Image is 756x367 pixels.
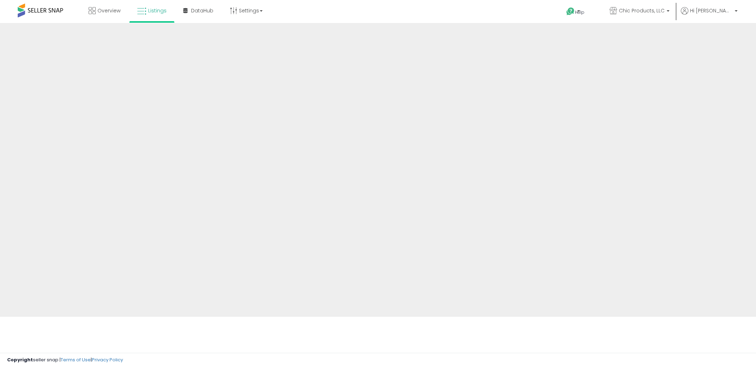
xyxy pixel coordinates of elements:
[681,7,738,23] a: Hi [PERSON_NAME]
[575,9,584,15] span: Help
[97,7,121,14] span: Overview
[690,7,733,14] span: Hi [PERSON_NAME]
[619,7,665,14] span: Chic Products, LLC
[148,7,167,14] span: Listings
[566,7,575,16] i: Get Help
[191,7,213,14] span: DataHub
[561,2,598,23] a: Help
